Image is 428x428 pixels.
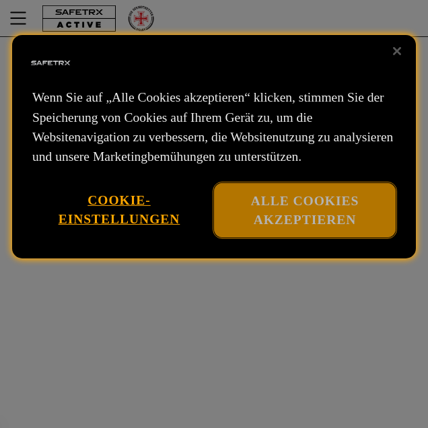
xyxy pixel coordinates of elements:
div: Datenschutz [12,35,416,258]
img: Firmenlogo [29,42,72,85]
button: Schließen [382,36,412,66]
button: Alle Cookies akzeptieren [214,183,396,238]
p: Wenn Sie auf „Alle Cookies akzeptieren“ klicken, stimmen Sie der Speicherung von Cookies auf Ihre... [32,87,396,166]
button: Cookie-Einstellungen [38,183,201,236]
